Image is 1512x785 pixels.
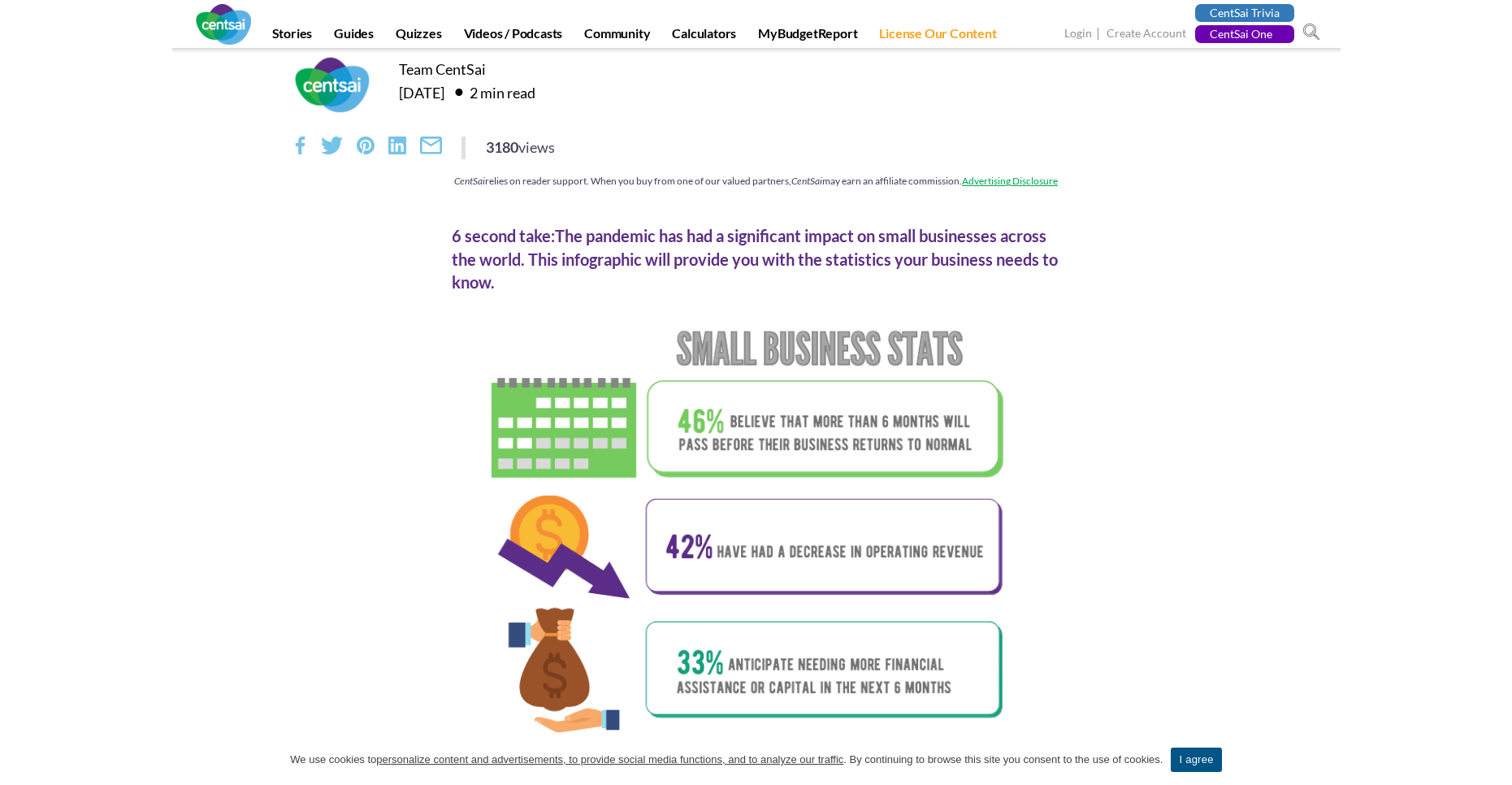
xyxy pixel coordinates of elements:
a: Guides [324,25,383,48]
a: I agree [1171,748,1221,772]
a: MyBudgetReport [748,25,867,48]
a: Stories [262,25,323,48]
a: Community [574,25,660,48]
div: 3180 [486,137,555,158]
a: CentSai One [1195,25,1294,43]
a: Calculators [662,25,746,48]
span: We use cookies to . By continuing to browse this site you consent to the use of cookies. [290,752,1163,768]
u: personalize content and advertisements, to provide social media functions, and to analyze our tra... [376,753,843,765]
a: Quizzes [386,25,452,48]
em: CentSai [791,175,822,187]
a: Create Account [1107,26,1186,43]
div: 2 min read [447,79,535,105]
a: Advertising Disclosure [962,175,1058,187]
em: CentSai [454,175,485,187]
div: relies on reader support. When you buy from one of our valued partners, may earn an affiliate com... [293,174,1220,188]
time: [DATE] [399,84,444,102]
a: Login [1064,26,1092,43]
div: The pandemic has had a significant impact on small businesses across the world. This infographic ... [452,224,1061,294]
span: 6 second take: [452,226,555,245]
img: CentSai [196,4,251,45]
span: | [1094,24,1104,43]
a: Team CentSai [399,60,486,78]
a: License Our Content [869,25,1006,48]
a: Videos / Podcasts [454,25,573,48]
a: CentSai Trivia [1195,4,1294,22]
a: I agree [1484,752,1500,768]
span: views [518,138,555,156]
